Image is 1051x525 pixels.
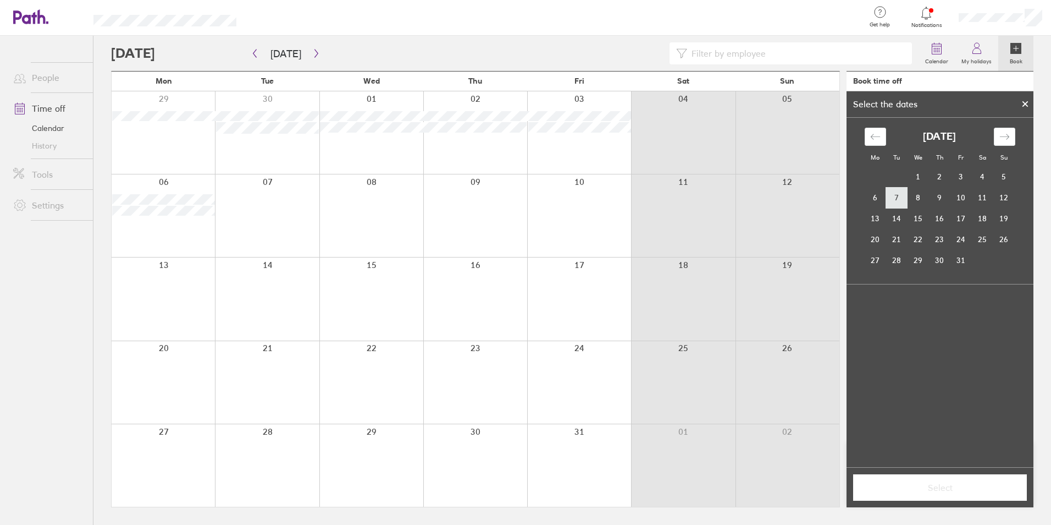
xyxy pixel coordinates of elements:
a: Settings [4,194,93,216]
a: History [4,137,93,155]
div: Book time off [853,76,902,85]
td: Choose Thursday, October 30, 2025 as your check-in date. It’s available. [929,250,950,271]
label: Calendar [919,55,955,65]
td: Choose Tuesday, October 7, 2025 as your check-in date. It’s available. [886,187,908,208]
small: Mo [871,154,879,161]
td: Choose Wednesday, October 29, 2025 as your check-in date. It’s available. [908,250,929,271]
td: Choose Tuesday, October 21, 2025 as your check-in date. It’s available. [886,229,908,250]
a: Tools [4,163,93,185]
td: Choose Wednesday, October 22, 2025 as your check-in date. It’s available. [908,229,929,250]
td: Choose Sunday, October 12, 2025 as your check-in date. It’s available. [993,187,1015,208]
label: Book [1003,55,1029,65]
label: My holidays [955,55,998,65]
td: Choose Monday, October 13, 2025 as your check-in date. It’s available. [865,208,886,229]
td: Choose Thursday, October 16, 2025 as your check-in date. It’s available. [929,208,950,229]
small: Sa [979,154,986,161]
td: Choose Monday, October 6, 2025 as your check-in date. It’s available. [865,187,886,208]
td: Choose Saturday, October 4, 2025 as your check-in date. It’s available. [972,166,993,187]
span: Get help [862,21,898,28]
td: Choose Friday, October 3, 2025 as your check-in date. It’s available. [950,166,972,187]
td: Choose Friday, October 10, 2025 as your check-in date. It’s available. [950,187,972,208]
td: Choose Tuesday, October 28, 2025 as your check-in date. It’s available. [886,250,908,271]
a: People [4,67,93,89]
span: Notifications [909,22,944,29]
td: Choose Monday, October 27, 2025 as your check-in date. It’s available. [865,250,886,271]
span: Sun [780,76,794,85]
a: My holidays [955,36,998,71]
button: Select [853,474,1027,501]
td: Choose Saturday, October 18, 2025 as your check-in date. It’s available. [972,208,993,229]
div: Move backward to switch to the previous month. [865,128,886,146]
small: Su [1000,154,1008,161]
span: Sat [677,76,689,85]
td: Choose Monday, October 20, 2025 as your check-in date. It’s available. [865,229,886,250]
div: Move forward to switch to the next month. [994,128,1015,146]
a: Notifications [909,6,944,29]
td: Choose Sunday, October 26, 2025 as your check-in date. It’s available. [993,229,1015,250]
td: Choose Wednesday, October 1, 2025 as your check-in date. It’s available. [908,166,929,187]
td: Choose Thursday, October 9, 2025 as your check-in date. It’s available. [929,187,950,208]
div: Calendar [853,118,1027,284]
td: Choose Sunday, October 19, 2025 as your check-in date. It’s available. [993,208,1015,229]
strong: [DATE] [923,131,956,143]
span: Mon [156,76,172,85]
td: Choose Friday, October 17, 2025 as your check-in date. It’s available. [950,208,972,229]
td: Choose Saturday, October 25, 2025 as your check-in date. It’s available. [972,229,993,250]
td: Choose Sunday, October 5, 2025 as your check-in date. It’s available. [993,166,1015,187]
td: Choose Saturday, October 11, 2025 as your check-in date. It’s available. [972,187,993,208]
span: Wed [363,76,380,85]
button: [DATE] [262,45,310,63]
small: Fr [958,154,964,161]
div: Select the dates [847,99,924,109]
a: Calendar [919,36,955,71]
td: Choose Friday, October 24, 2025 as your check-in date. It’s available. [950,229,972,250]
td: Choose Wednesday, October 15, 2025 as your check-in date. It’s available. [908,208,929,229]
small: We [914,154,922,161]
input: Filter by employee [687,43,905,64]
a: Calendar [4,119,93,137]
span: Tue [261,76,274,85]
td: Choose Friday, October 31, 2025 as your check-in date. It’s available. [950,250,972,271]
small: Tu [893,154,900,161]
td: Choose Thursday, October 23, 2025 as your check-in date. It’s available. [929,229,950,250]
span: Fri [574,76,584,85]
td: Choose Tuesday, October 14, 2025 as your check-in date. It’s available. [886,208,908,229]
small: Th [936,154,943,161]
td: Choose Wednesday, October 8, 2025 as your check-in date. It’s available. [908,187,929,208]
a: Time off [4,97,93,119]
a: Book [998,36,1033,71]
span: Select [861,483,1019,493]
td: Choose Thursday, October 2, 2025 as your check-in date. It’s available. [929,166,950,187]
span: Thu [468,76,482,85]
